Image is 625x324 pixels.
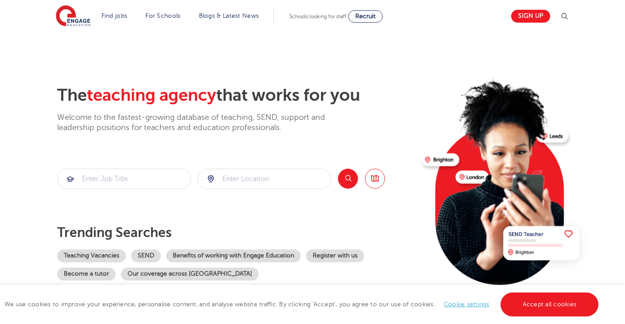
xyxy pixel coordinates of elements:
[101,12,128,19] a: Find jobs
[306,249,364,262] a: Register with us
[57,85,415,106] h2: The that works for you
[198,169,331,189] input: Submit
[57,249,126,262] a: Teaching Vacancies
[355,13,376,20] span: Recruit
[501,292,599,316] a: Accept all cookies
[121,268,259,281] a: Our coverage across [GEOGRAPHIC_DATA]
[511,10,550,23] a: Sign up
[444,301,489,308] a: Cookie settings
[87,86,216,105] span: teaching agency
[145,12,180,19] a: For Schools
[58,169,190,189] input: Submit
[198,169,331,189] div: Submit
[348,10,383,23] a: Recruit
[57,169,191,189] div: Submit
[4,301,601,308] span: We use cookies to improve your experience, personalise content, and analyse website traffic. By c...
[289,13,346,20] span: Schools looking for staff
[166,249,301,262] a: Benefits of working with Engage Education
[199,12,259,19] a: Blogs & Latest News
[131,249,161,262] a: SEND
[338,169,358,189] button: Search
[57,225,415,241] p: Trending searches
[57,112,349,133] p: Welcome to the fastest-growing database of teaching, SEND, support and leadership positions for t...
[57,268,116,281] a: Become a tutor
[56,5,90,28] img: Engage Education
